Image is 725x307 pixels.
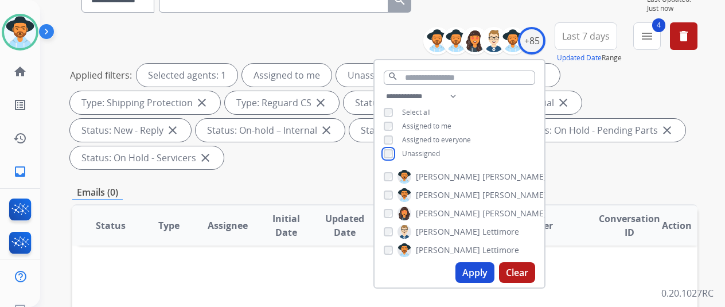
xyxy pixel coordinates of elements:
[416,208,480,219] span: [PERSON_NAME]
[344,91,456,114] div: Status: Open - All
[70,119,191,142] div: Status: New - Reply
[455,262,494,283] button: Apply
[4,16,36,48] img: avatar
[482,208,547,219] span: [PERSON_NAME]
[562,34,610,38] span: Last 7 days
[557,53,622,63] span: Range
[402,149,440,158] span: Unassigned
[482,189,547,201] span: [PERSON_NAME]
[267,212,306,239] span: Initial Date
[482,226,519,238] span: Lettimore
[416,244,480,256] span: [PERSON_NAME]
[660,123,674,137] mat-icon: close
[158,219,180,232] span: Type
[198,151,212,165] mat-icon: close
[70,91,220,114] div: Type: Shipping Protection
[416,171,480,182] span: [PERSON_NAME]
[336,64,410,87] div: Unassigned
[402,135,471,145] span: Assigned to everyone
[647,4,697,13] span: Just now
[13,131,27,145] mat-icon: history
[556,96,570,110] mat-icon: close
[13,65,27,79] mat-icon: home
[518,27,545,55] div: +85
[225,91,339,114] div: Type: Reguard CS
[242,64,332,87] div: Assigned to me
[208,219,248,232] span: Assignee
[137,64,237,87] div: Selected agents: 1
[72,185,123,200] p: Emails (0)
[96,219,126,232] span: Status
[70,68,132,82] p: Applied filters:
[70,146,224,169] div: Status: On Hold - Servicers
[195,96,209,110] mat-icon: close
[499,262,535,283] button: Clear
[416,189,480,201] span: [PERSON_NAME]
[639,205,697,246] th: Action
[402,107,431,117] span: Select all
[555,22,617,50] button: Last 7 days
[677,29,691,43] mat-icon: delete
[349,119,506,142] div: Status: On-hold - Customer
[314,96,328,110] mat-icon: close
[652,18,665,32] span: 4
[510,119,685,142] div: Status: On Hold - Pending Parts
[416,226,480,238] span: [PERSON_NAME]
[633,22,661,50] button: 4
[196,119,345,142] div: Status: On-hold – Internal
[640,29,654,43] mat-icon: menu
[325,212,364,239] span: Updated Date
[319,123,333,137] mat-icon: close
[557,53,602,63] button: Updated Date
[482,171,547,182] span: [PERSON_NAME]
[482,244,519,256] span: Lettimore
[599,212,660,239] span: Conversation ID
[13,165,27,178] mat-icon: inbox
[402,121,451,131] span: Assigned to me
[661,286,714,300] p: 0.20.1027RC
[13,98,27,112] mat-icon: list_alt
[388,71,398,81] mat-icon: search
[166,123,180,137] mat-icon: close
